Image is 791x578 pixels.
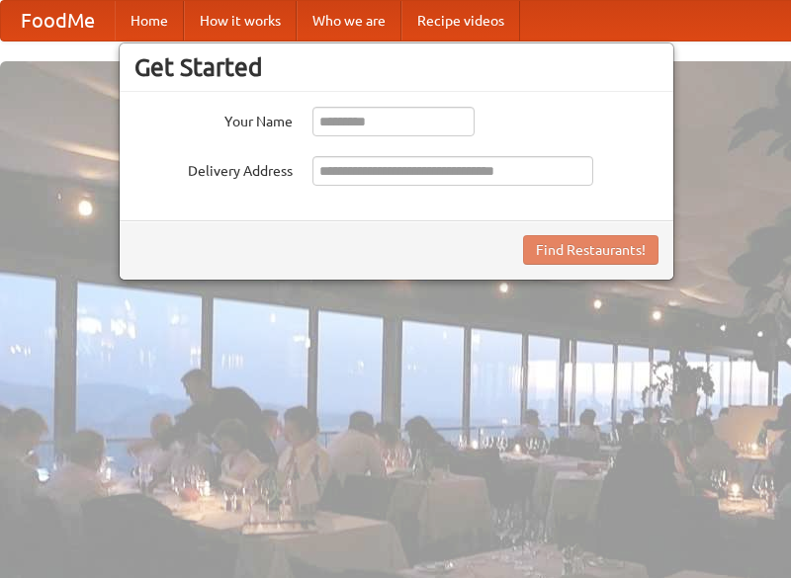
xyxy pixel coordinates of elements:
button: Find Restaurants! [523,235,659,265]
h3: Get Started [134,52,659,82]
a: Who we are [297,1,401,41]
a: FoodMe [1,1,115,41]
label: Your Name [134,107,293,131]
a: Recipe videos [401,1,520,41]
a: Home [115,1,184,41]
a: How it works [184,1,297,41]
label: Delivery Address [134,156,293,181]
